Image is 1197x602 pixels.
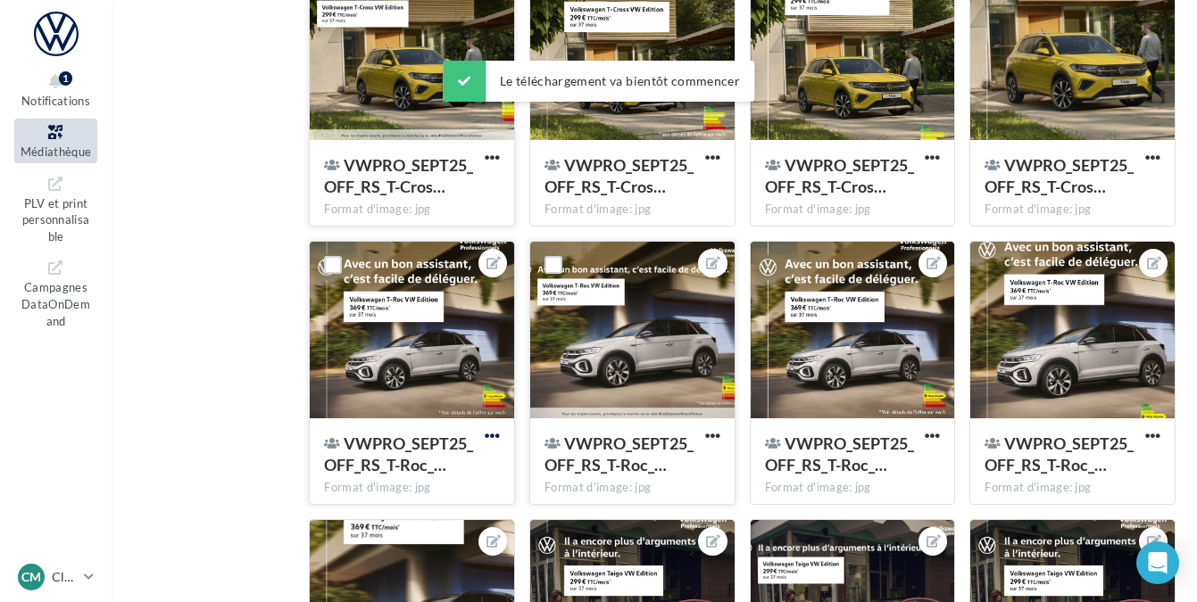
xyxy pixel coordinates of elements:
p: Clémence INGLARD [52,568,77,586]
div: Format d'image: jpg [544,202,720,218]
span: Notifications [21,94,90,108]
span: Campagnes DataOnDemand [21,276,90,327]
span: VWPRO_SEPT25_OFF_RS_T-Cross_GMB_720x720px [544,155,694,196]
div: Format d'image: jpg [765,480,941,496]
div: Le téléchargement va bientôt commencer [443,61,754,102]
span: Cm [21,568,41,586]
span: VWPRO_SEPT25_OFF_RS_T-Cross_INSTA [765,155,914,196]
span: Médiathèque [21,144,92,159]
button: Notifications 1 [14,68,97,111]
span: VWPRO_SEPT25_OFF_RS_T-Roc_GMB [544,433,694,474]
div: Format d'image: jpg [324,480,500,496]
div: Format d'image: jpg [765,202,941,218]
a: Médiathèque [14,119,97,162]
a: PLV et print personnalisable [14,170,97,248]
span: VWPRO_SEPT25_OFF_RS_T-Cross_STORY [985,155,1134,196]
div: Format d'image: jpg [544,480,720,496]
div: 1 [59,71,72,86]
div: Format d'image: jpg [985,480,1160,496]
span: VWPRO_SEPT25_OFF_RS_T-Roc_CARRE [324,433,473,474]
div: Open Intercom Messenger [1136,541,1179,584]
div: Format d'image: jpg [324,202,500,218]
div: Format d'image: jpg [985,202,1160,218]
span: VWPRO_SEPT25_OFF_RS_T-Roc_GMB_720x720px [765,433,914,474]
a: Cm Clémence INGLARD [14,560,97,594]
a: Campagnes DataOnDemand [14,254,97,332]
span: PLV et print personnalisable [22,193,90,243]
span: VWPRO_SEPT25_OFF_RS_T-Cross_GMB [324,155,473,196]
span: VWPRO_SEPT25_OFF_RS_T-Roc_INSTA [985,433,1134,474]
